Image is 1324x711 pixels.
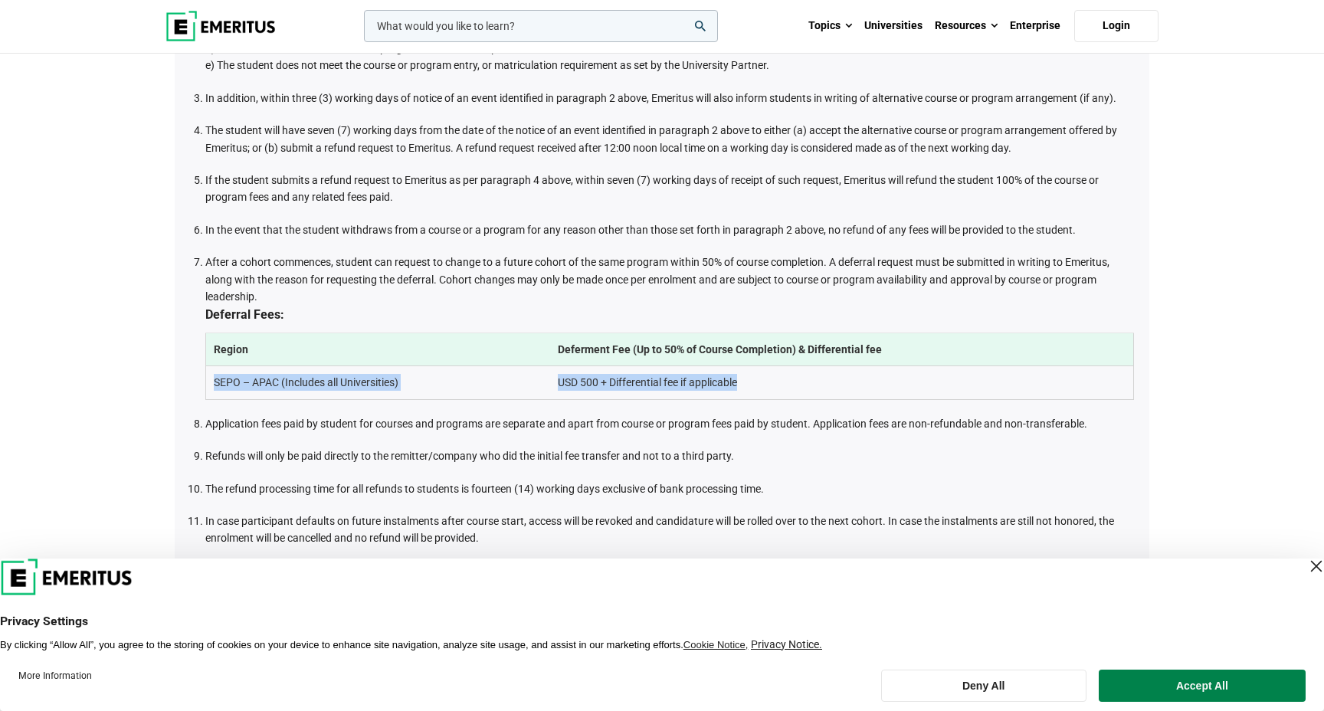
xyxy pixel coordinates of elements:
li: In the event that the student withdraws from a course or a program for any reason other than thos... [205,221,1134,238]
td: USD 500 + Differential fee if applicable [550,366,1134,399]
th: Region [206,333,550,365]
li: Application fees paid by student for courses and programs are separate and apart from course or p... [205,415,1134,432]
li: If the student submits a refund request to Emeritus as per paragraph 4 above, within seven (7) wo... [205,172,1134,206]
li: The refund processing time for all refunds to students is fourteen (14) working days exclusive of... [205,480,1134,497]
span: e) The student does not meet the course or program entry, or matriculation requirement as set by ... [205,59,769,71]
li: In addition, within three (3) working days of notice of an event identified in paragraph 2 above,... [205,90,1134,106]
li: Refunds will only be paid directly to the remitter/company who did the initial fee transfer and n... [205,447,1134,464]
th: Deferment Fee (Up to 50% of Course Completion) & Differential fee [550,333,1134,365]
a: Login [1074,10,1158,42]
b: Deferral Fees: [205,307,284,322]
td: SEPO – APAC (Includes all Universities) [206,366,550,399]
li: The student will have seven (7) working days from the date of the notice of an event identified i... [205,122,1134,156]
li: In case participant defaults on future instalments after course start, access will be revoked and... [205,513,1134,547]
input: woocommerce-product-search-field-0 [364,10,718,42]
li: After a cohort commences, student can request to change to a future cohort of the same program wi... [205,254,1134,400]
